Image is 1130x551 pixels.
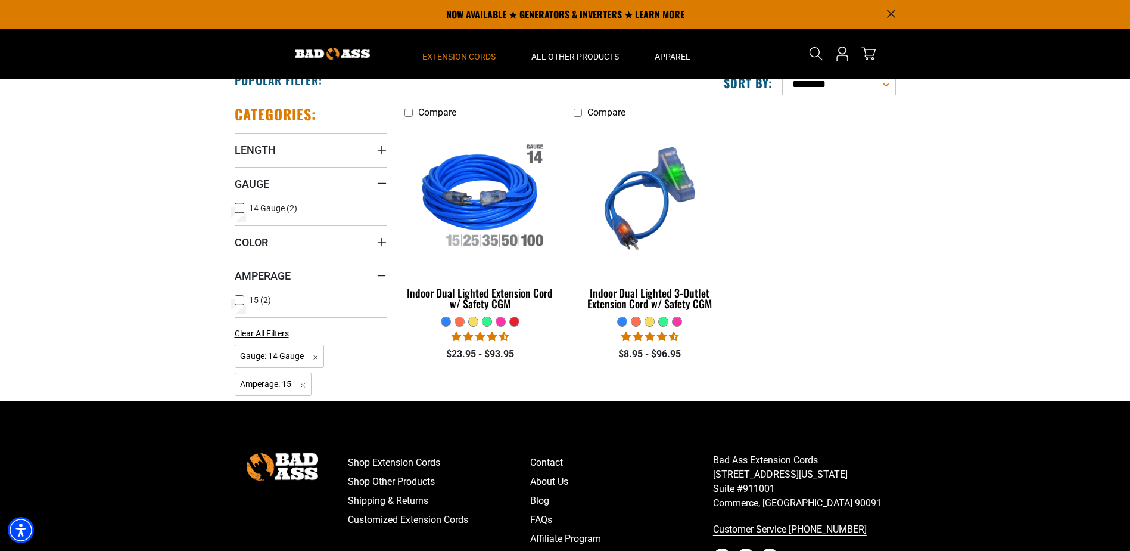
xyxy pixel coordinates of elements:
span: 14 Gauge (2) [249,204,297,212]
a: Amperage: 15 [235,378,312,389]
span: Apparel [655,51,690,62]
div: $8.95 - $96.95 [574,347,726,361]
a: Shop Other Products [348,472,531,491]
a: call 833-674-1699 [713,520,896,539]
span: 15 (2) [249,296,271,304]
summary: Gauge [235,167,387,200]
span: 4.33 stars [621,331,678,342]
span: Length [235,143,276,157]
span: Compare [587,107,625,118]
a: Open this option [833,29,852,79]
summary: Search [807,44,826,63]
p: Bad Ass Extension Cords [STREET_ADDRESS][US_STATE] Suite #911001 Commerce, [GEOGRAPHIC_DATA] 90091 [713,453,896,510]
img: Bad Ass Extension Cords [247,453,318,480]
img: Indoor Dual Lighted Extension Cord w/ Safety CGM [405,130,555,267]
a: Affiliate Program [530,530,713,549]
div: Indoor Dual Lighted 3-Outlet Extension Cord w/ Safety CGM [574,287,726,309]
a: Shipping & Returns [348,491,531,510]
div: Accessibility Menu [8,517,34,543]
summary: Amperage [235,259,387,292]
summary: Color [235,225,387,259]
a: Shop Extension Cords [348,453,531,472]
a: Gauge: 14 Gauge [235,350,325,361]
label: Sort by: [724,75,773,91]
a: cart [859,47,878,61]
a: Clear All Filters [235,327,294,340]
summary: All Other Products [513,29,637,79]
summary: Apparel [637,29,708,79]
a: Blog [530,491,713,510]
h2: Popular Filter: [235,72,322,88]
a: FAQs [530,510,713,530]
span: Gauge [235,177,269,191]
a: Contact [530,453,713,472]
span: Compare [418,107,456,118]
span: Amperage: 15 [235,373,312,396]
span: Gauge: 14 Gauge [235,345,325,368]
h2: Categories: [235,105,317,123]
a: Customized Extension Cords [348,510,531,530]
div: Indoor Dual Lighted Extension Cord w/ Safety CGM [404,287,556,309]
img: Bad Ass Extension Cords [295,48,370,60]
a: blue Indoor Dual Lighted 3-Outlet Extension Cord w/ Safety CGM [574,124,726,316]
span: All Other Products [531,51,619,62]
summary: Extension Cords [404,29,513,79]
a: Indoor Dual Lighted Extension Cord w/ Safety CGM Indoor Dual Lighted Extension Cord w/ Safety CGM [404,124,556,316]
img: blue [575,130,725,267]
span: Clear All Filters [235,329,289,338]
span: Amperage [235,269,291,283]
span: 4.40 stars [452,331,509,342]
a: About Us [530,472,713,491]
div: $23.95 - $93.95 [404,347,556,361]
span: Extension Cords [422,51,496,62]
summary: Length [235,133,387,166]
span: Color [235,236,268,249]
